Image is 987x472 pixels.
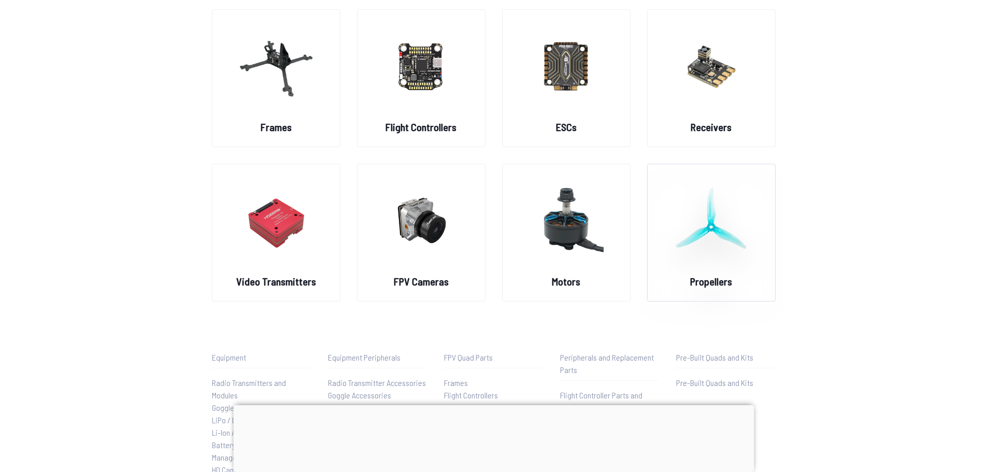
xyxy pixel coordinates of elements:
[328,402,427,414] a: Tool Management and Storage
[328,351,427,364] p: Equipment Peripherals
[212,351,311,364] p: Equipment
[552,274,580,289] h2: Motors
[691,120,732,134] h2: Receivers
[328,390,391,400] span: Goggle Accessories
[212,440,302,462] span: Battery Chargers and Power Management
[385,120,456,134] h2: Flight Controllers
[212,9,340,147] a: image of categoryFrames
[239,20,313,111] img: image of category
[502,9,631,147] a: image of categoryESCs
[212,439,311,464] a: Battery Chargers and Power Management
[690,274,732,289] h2: Propellers
[328,377,427,389] a: Radio Transmitter Accessories
[212,427,283,437] span: Li-Ion / NiMH Batteries
[328,389,427,402] a: Goggle Accessories
[328,403,424,412] span: Tool Management and Storage
[560,351,660,376] p: Peripherals and Replacement Parts
[236,274,316,289] h2: Video Transmitters
[261,120,292,134] h2: Frames
[444,377,543,389] a: Frames
[212,378,286,400] span: Radio Transmitters and Modules
[328,378,426,388] span: Radio Transmitter Accessories
[556,120,577,134] h2: ESCs
[212,415,278,425] span: LiPo / LiHV Batteries
[444,389,543,402] a: Flight Controllers
[212,402,311,414] a: Goggles, VRX, and Monitors
[676,351,776,364] p: Pre-Built Quads and Kits
[676,378,753,388] span: Pre-Built Quads and Kits
[384,175,459,266] img: image of category
[560,390,642,412] span: Flight Controller Parts and Other Electronics
[239,175,313,266] img: image of category
[384,20,459,111] img: image of category
[444,402,543,414] a: ESCs
[444,390,498,400] span: Flight Controllers
[674,20,749,111] img: image of category
[233,405,754,469] iframe: Advertisement
[444,403,460,412] span: ESCs
[212,414,311,426] a: LiPo / LiHV Batteries
[674,175,749,266] img: image of category
[212,426,311,439] a: Li-Ion / NiMH Batteries
[529,175,604,266] img: image of category
[444,351,543,364] p: FPV Quad Parts
[676,377,776,389] a: Pre-Built Quads and Kits
[647,164,776,302] a: image of categoryPropellers
[529,20,604,111] img: image of category
[560,389,660,414] a: Flight Controller Parts and Other Electronics
[357,164,485,302] a: image of categoryFPV Cameras
[212,377,311,402] a: Radio Transmitters and Modules
[502,164,631,302] a: image of categoryMotors
[357,9,485,147] a: image of categoryFlight Controllers
[444,378,468,388] span: Frames
[647,9,776,147] a: image of categoryReceivers
[212,403,298,412] span: Goggles, VRX, and Monitors
[212,164,340,302] a: image of categoryVideo Transmitters
[394,274,449,289] h2: FPV Cameras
